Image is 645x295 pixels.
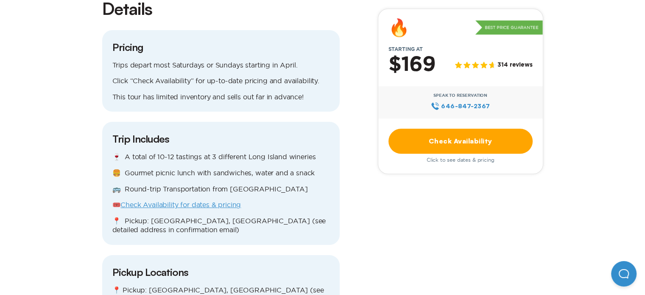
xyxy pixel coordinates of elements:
p: Click “Check Availability” for up-to-date pricing and availability. [112,76,329,86]
span: Speak to Reservation [433,93,487,98]
p: 🚌 Round-trip Transportation from [GEOGRAPHIC_DATA] [112,185,329,194]
span: 314 reviews [497,62,532,69]
p: This tour has limited inventory and sells out far in advance! [112,93,329,102]
p: Trips depart most Saturdays or Sundays starting in April. [112,61,329,70]
h3: Trip Includes [112,132,329,146]
p: 🎟️ [112,200,329,210]
div: 🔥 [388,19,410,36]
h2: $169 [388,54,436,76]
a: 646‍-847‍-2367 [431,101,490,111]
a: Check Availability for dates & pricing [120,201,241,208]
a: Check Availability [388,129,533,154]
p: 🍷 A total of 10-12 tastings at 3 different Long Island wineries [112,152,329,162]
span: Click to see dates & pricing [427,157,494,163]
iframe: Help Scout Beacon - Open [611,261,637,287]
h3: Pricing [112,40,329,54]
p: 🍔 Gourmet picnic lunch with sandwiches, water and a snack [112,169,329,178]
h3: Pickup Locations [112,265,329,279]
p: Best Price Guarantee [475,20,543,35]
p: 📍 Pickup: [GEOGRAPHIC_DATA], [GEOGRAPHIC_DATA] (see detailed address in confirmation email) [112,216,329,235]
span: 646‍-847‍-2367 [441,101,490,111]
span: Starting at [378,46,433,52]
